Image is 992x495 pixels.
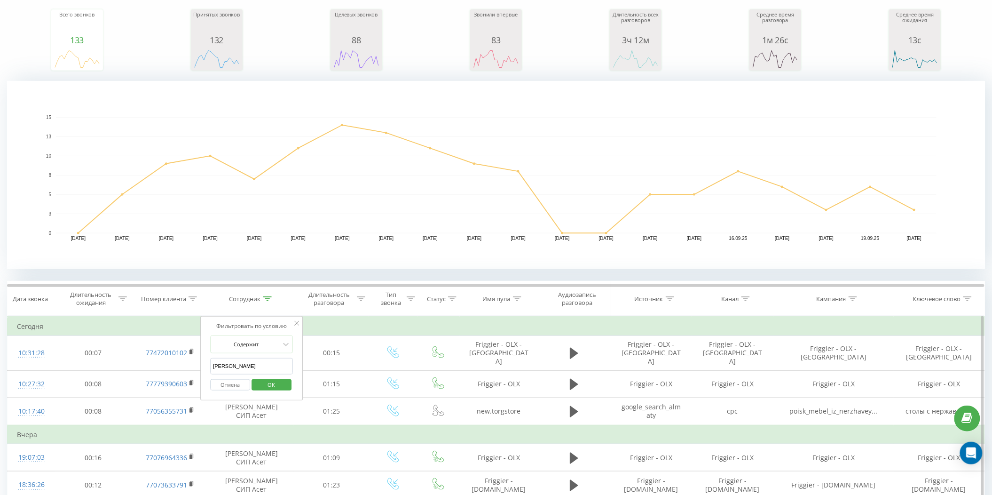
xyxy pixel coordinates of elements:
[294,370,369,398] td: 01:15
[819,236,834,241] text: [DATE]
[54,45,101,73] svg: A chart.
[54,12,101,35] div: Всего звонков
[193,35,240,45] div: 132
[379,236,394,241] text: [DATE]
[48,192,51,197] text: 5
[427,295,446,303] div: Статус
[692,370,773,398] td: Friggier - OLX
[229,295,261,303] div: Сотрудник
[17,448,46,467] div: 19:07:03
[610,370,692,398] td: Friggier - OLX
[71,236,86,241] text: [DATE]
[159,236,174,241] text: [DATE]
[294,444,369,471] td: 01:09
[790,407,878,415] span: poisk_mebel_iz_nerzhavey...
[729,236,748,241] text: 16.09.25
[894,336,984,371] td: Friggier - OLX - [GEOGRAPHIC_DATA]
[894,444,984,471] td: Friggier - OLX
[335,236,350,241] text: [DATE]
[8,425,985,444] td: Вчера
[294,336,369,371] td: 00:15
[55,370,131,398] td: 00:08
[247,236,262,241] text: [DATE]
[8,317,985,336] td: Сегодня
[378,291,404,307] div: Тип звонка
[55,444,131,471] td: 00:16
[752,45,799,73] svg: A chart.
[146,480,187,489] a: 77073633791
[472,35,520,45] div: 83
[46,153,52,159] text: 10
[423,236,438,241] text: [DATE]
[259,377,285,392] span: OK
[467,236,482,241] text: [DATE]
[210,358,293,375] input: Введите значение
[612,12,659,35] div: Длительность всех разговоров
[209,398,294,425] td: [PERSON_NAME] СИП Асет
[612,45,659,73] svg: A chart.
[891,45,938,73] svg: A chart.
[48,173,51,178] text: 8
[894,398,984,425] td: столы с нержавейки
[547,291,608,307] div: Аудиозапись разговора
[7,81,985,269] svg: A chart.
[333,12,380,35] div: Целевых звонков
[692,336,773,371] td: Friggier - OLX - [GEOGRAPHIC_DATA]
[773,370,894,398] td: Friggier - OLX
[610,336,692,371] td: Friggier - OLX - [GEOGRAPHIC_DATA]
[333,45,380,73] div: A chart.
[55,398,131,425] td: 00:08
[891,12,938,35] div: Среднее время ожидания
[252,379,291,391] button: OK
[460,370,538,398] td: Friggier - OLX
[752,12,799,35] div: Среднее время разговора
[817,295,846,303] div: Кампания
[48,231,51,236] text: 0
[907,236,922,241] text: [DATE]
[773,444,894,471] td: Friggier - OLX
[291,236,306,241] text: [DATE]
[304,291,354,307] div: Длительность разговора
[203,236,218,241] text: [DATE]
[210,321,293,331] div: Фильтровать по условию
[599,236,614,241] text: [DATE]
[193,12,240,35] div: Принятых звонков
[193,45,240,73] svg: A chart.
[115,236,130,241] text: [DATE]
[687,236,702,241] text: [DATE]
[460,398,538,425] td: new.torgstore
[861,236,880,241] text: 19.09.25
[472,45,520,73] svg: A chart.
[483,295,511,303] div: Имя пула
[635,295,663,303] div: Источник
[460,444,538,471] td: Friggier - OLX
[141,295,186,303] div: Номер клиента
[17,344,46,362] div: 10:31:28
[48,211,51,216] text: 3
[511,236,526,241] text: [DATE]
[612,35,659,45] div: 3ч 12м
[752,35,799,45] div: 1м 26с
[472,12,520,35] div: Звонили впервые
[146,407,187,415] a: 77056355731
[209,444,294,471] td: [PERSON_NAME] СИП Асет
[17,402,46,421] div: 10:17:40
[775,236,790,241] text: [DATE]
[894,370,984,398] td: Friggier - OLX
[46,134,52,139] text: 13
[146,453,187,462] a: 77076964336
[17,476,46,494] div: 18:36:26
[555,236,570,241] text: [DATE]
[294,398,369,425] td: 01:25
[54,35,101,45] div: 133
[460,336,538,371] td: Friggier - OLX - [GEOGRAPHIC_DATA]
[17,375,46,393] div: 10:27:32
[773,336,894,371] td: Friggier - OLX - [GEOGRAPHIC_DATA]
[333,35,380,45] div: 88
